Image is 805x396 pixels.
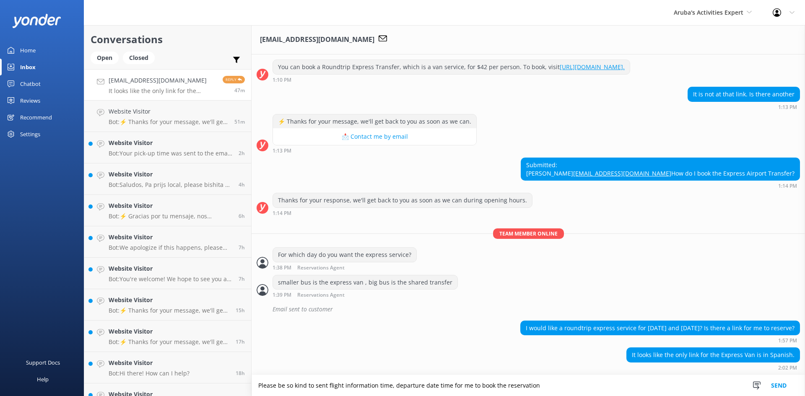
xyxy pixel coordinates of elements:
[13,14,61,28] img: yonder-white-logo.png
[297,265,345,271] span: Reservations Agent
[20,126,40,142] div: Settings
[109,264,232,273] h4: Website Visitor
[109,233,232,242] h4: Website Visitor
[26,354,60,371] div: Support Docs
[273,275,457,290] div: smaller bus is the express van , big bus is the shared transfer
[273,78,291,83] strong: 1:10 PM
[109,212,232,220] p: Bot: ⚡ Gracias por tu mensaje, nos pondremos en contacto contigo lo antes posible.
[84,69,251,101] a: [EMAIL_ADDRESS][DOMAIN_NAME]It looks like the only link for the Express Van is in Spanish.Reply47m
[239,150,245,157] span: 12:38pm 10-Aug-2025 (UTC -04:00) America/Caracas
[109,244,232,251] p: Bot: We apologize if this happens, please call us at [PHONE_NUMBER] so we can assist you further.
[273,210,532,216] div: 01:14pm 10-Aug-2025 (UTC -04:00) America/Caracas
[273,114,476,129] div: ⚡ Thanks for your message, we'll get back to you as soon as we can.
[257,302,800,316] div: 2025-08-10T17:43:21.187
[273,77,630,83] div: 01:10pm 10-Aug-2025 (UTC -04:00) America/Caracas
[273,148,477,153] div: 01:13pm 10-Aug-2025 (UTC -04:00) America/Caracas
[109,275,232,283] p: Bot: You're welcome! We hope to see you at [GEOGRAPHIC_DATA] soon!
[573,169,671,177] a: [EMAIL_ADDRESS][DOMAIN_NAME]
[109,181,232,189] p: Bot: Saludos, Pa prijs local, please bishita e link aki: [URL][DOMAIN_NAME].
[688,87,800,101] div: It is not at that link. Is there another
[273,193,532,207] div: Thanks for your response, we'll get back to you as soon as we can during opening hours.
[236,338,245,345] span: 09:27pm 09-Aug-2025 (UTC -04:00) America/Caracas
[109,87,216,95] p: It looks like the only link for the Express Van is in Spanish.
[123,52,155,64] div: Closed
[239,181,245,188] span: 10:02am 10-Aug-2025 (UTC -04:00) America/Caracas
[109,358,190,368] h4: Website Visitor
[297,292,345,298] span: Reservations Agent
[239,244,245,251] span: 07:45am 10-Aug-2025 (UTC -04:00) America/Caracas
[84,321,251,352] a: Website VisitorBot:⚡ Thanks for your message, we'll get back to you as soon as we can.17h
[91,31,245,47] h2: Conversations
[84,132,251,163] a: Website VisitorBot:Your pick-up time was sent to the email used to book your transfer. Please che...
[109,307,229,314] p: Bot: ⚡ Thanks for your message, we'll get back to you as soon as we can.
[778,105,797,110] strong: 1:13 PM
[109,170,232,179] h4: Website Visitor
[239,212,245,220] span: 07:57am 10-Aug-2025 (UTC -04:00) America/Caracas
[123,53,159,62] a: Closed
[20,59,36,75] div: Inbox
[273,302,800,316] div: Email sent to customer
[91,52,119,64] div: Open
[273,292,291,298] strong: 1:39 PM
[627,348,800,362] div: It looks like the only link for the Express Van is in Spanish.
[109,150,232,157] p: Bot: Your pick-up time was sent to the email used to book your transfer. Please check your spam f...
[236,307,245,314] span: 11:03pm 09-Aug-2025 (UTC -04:00) America/Caracas
[273,292,458,298] div: 01:39pm 10-Aug-2025 (UTC -04:00) America/Caracas
[223,76,245,83] span: Reply
[236,370,245,377] span: 08:13pm 09-Aug-2025 (UTC -04:00) America/Caracas
[778,365,797,370] strong: 2:02 PM
[521,158,800,180] div: Submitted: [PERSON_NAME] How do I book the Express Airport Transfer?
[260,34,374,45] h3: [EMAIL_ADDRESS][DOMAIN_NAME]
[109,118,228,126] p: Bot: ⚡ Thanks for your message, we'll get back to you as soon as we can.
[84,226,251,258] a: Website VisitorBot:We apologize if this happens, please call us at [PHONE_NUMBER] so we can assis...
[37,371,49,388] div: Help
[109,370,190,377] p: Bot: Hi there! How can I help?
[91,53,123,62] a: Open
[84,195,251,226] a: Website VisitorBot:⚡ Gracias por tu mensaje, nos pondremos en contacto contigo lo antes posible.6h
[273,128,476,145] button: 📩 Contact me by email
[84,163,251,195] a: Website VisitorBot:Saludos, Pa prijs local, please bishita e link aki: [URL][DOMAIN_NAME].4h
[273,60,630,74] div: You can book a Roundtrip Express Transfer, which is a van service, for $42 per person. To book, v...
[84,352,251,383] a: Website VisitorBot:Hi there! How can I help?18h
[521,321,800,335] div: I would like a roundtrip express service for [DATE] and [DATE]? Is there a link for me to reserve?
[778,50,797,55] strong: 1:10 PM
[20,109,52,126] div: Recommend
[20,42,36,59] div: Home
[273,248,416,262] div: For which day do you want the express service?
[84,258,251,289] a: Website VisitorBot:You're welcome! We hope to see you at [GEOGRAPHIC_DATA] soon!7h
[560,63,625,71] a: [URL][DOMAIN_NAME].
[109,327,229,336] h4: Website Visitor
[20,92,40,109] div: Reviews
[234,118,245,125] span: 01:58pm 10-Aug-2025 (UTC -04:00) America/Caracas
[84,101,251,132] a: Website VisitorBot:⚡ Thanks for your message, we'll get back to you as soon as we can.51m
[273,148,291,153] strong: 1:13 PM
[520,337,800,343] div: 01:57pm 10-Aug-2025 (UTC -04:00) America/Caracas
[239,275,245,282] span: 07:22am 10-Aug-2025 (UTC -04:00) America/Caracas
[84,289,251,321] a: Website VisitorBot:⚡ Thanks for your message, we'll get back to you as soon as we can.15h
[20,75,41,92] div: Chatbot
[109,138,232,148] h4: Website Visitor
[273,265,291,271] strong: 1:38 PM
[688,104,800,110] div: 01:13pm 10-Aug-2025 (UTC -04:00) America/Caracas
[674,8,743,16] span: Aruba's Activities Expert
[521,183,800,189] div: 01:14pm 10-Aug-2025 (UTC -04:00) America/Caracas
[109,338,229,346] p: Bot: ⚡ Thanks for your message, we'll get back to you as soon as we can.
[109,107,228,116] h4: Website Visitor
[493,228,564,239] span: Team member online
[273,211,291,216] strong: 1:14 PM
[778,184,797,189] strong: 1:14 PM
[252,375,805,396] textarea: Please be so kind to sent flight information time, departure date time for me to book the reserva...
[273,264,417,271] div: 01:38pm 10-Aug-2025 (UTC -04:00) America/Caracas
[109,201,232,210] h4: Website Visitor
[109,76,216,85] h4: [EMAIL_ADDRESS][DOMAIN_NAME]
[778,338,797,343] strong: 1:57 PM
[109,295,229,305] h4: Website Visitor
[234,87,245,94] span: 02:02pm 10-Aug-2025 (UTC -04:00) America/Caracas
[763,375,795,396] button: Send
[626,365,800,370] div: 02:02pm 10-Aug-2025 (UTC -04:00) America/Caracas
